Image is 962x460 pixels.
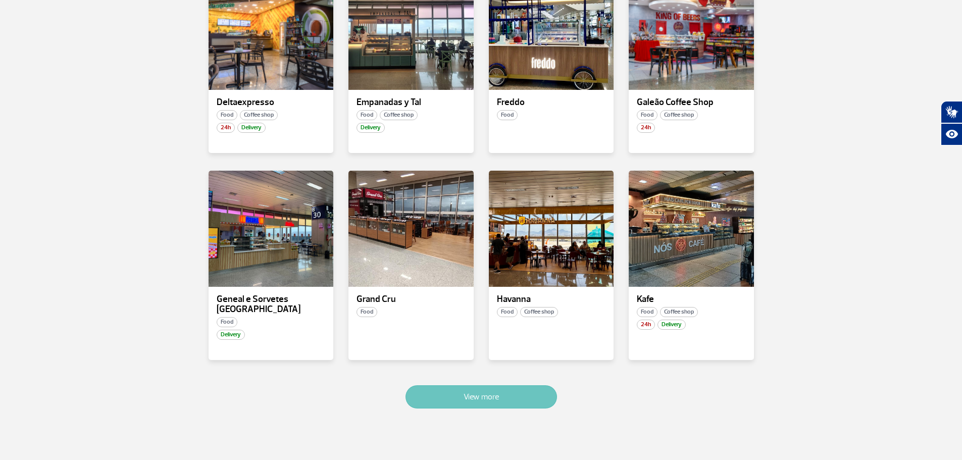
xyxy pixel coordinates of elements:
[357,294,466,304] p: Grand Cru
[497,307,518,317] span: Food
[497,294,606,304] p: Havanna
[941,101,962,123] button: Abrir tradutor de língua de sinais.
[380,110,418,120] span: Coffee shop
[941,101,962,145] div: Plugin de acessibilidade da Hand Talk.
[637,294,746,304] p: Kafe
[637,97,746,108] p: Galeão Coffee Shop
[217,317,237,327] span: Food
[637,110,657,120] span: Food
[497,97,606,108] p: Freddo
[217,294,326,315] p: Geneal e Sorvetes [GEOGRAPHIC_DATA]
[237,123,266,133] span: Delivery
[637,320,655,330] span: 24h
[217,97,326,108] p: Deltaexpresso
[637,123,655,133] span: 24h
[357,110,377,120] span: Food
[637,307,657,317] span: Food
[217,330,245,340] span: Delivery
[941,123,962,145] button: Abrir recursos assistivos.
[657,320,686,330] span: Delivery
[357,97,466,108] p: Empanadas y Tal
[357,123,385,133] span: Delivery
[406,385,557,408] button: View more
[357,307,377,317] span: Food
[660,307,698,317] span: Coffee shop
[240,110,278,120] span: Coffee shop
[217,110,237,120] span: Food
[497,110,518,120] span: Food
[520,307,558,317] span: Coffee shop
[217,123,235,133] span: 24h
[660,110,698,120] span: Coffee shop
